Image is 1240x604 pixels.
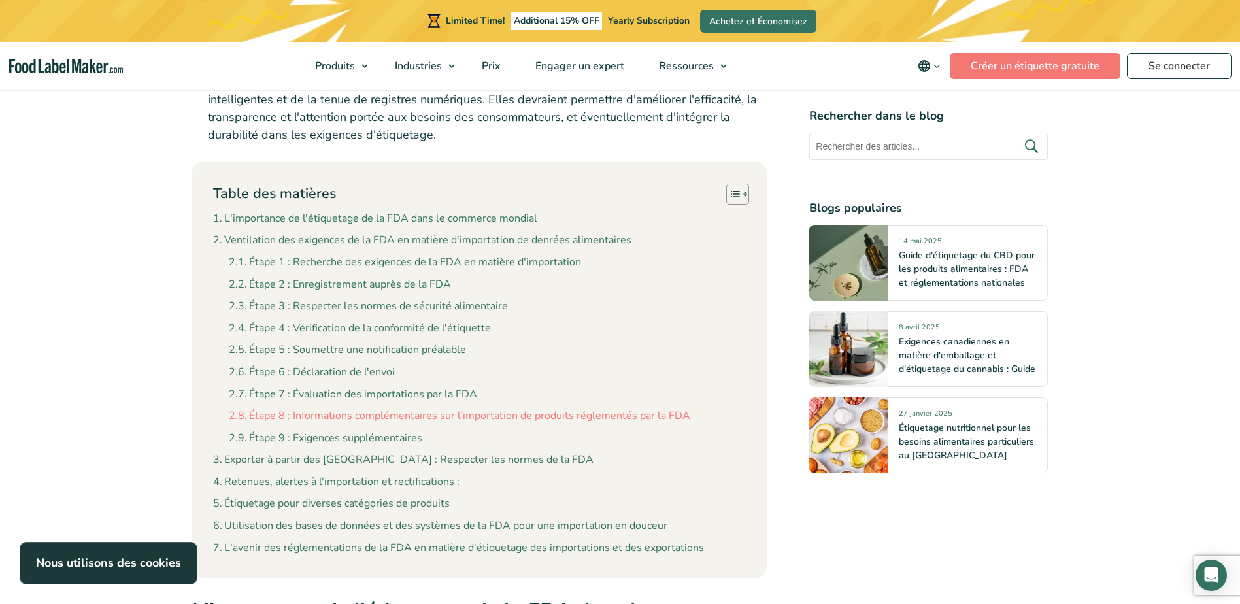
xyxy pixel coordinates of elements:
[213,495,450,512] a: Étiquetage pour diverses catégories de produits
[608,14,690,27] span: Yearly Subscription
[229,298,508,315] a: Étape 3 : Respecter les normes de sécurité alimentaire
[213,518,667,535] a: Utilisation des bases de données et des systèmes de la FDA pour une importation en douceur
[809,107,1048,125] h4: Rechercher dans le blog
[716,183,746,205] a: Toggle Table of Content
[642,42,733,90] a: Ressources
[700,10,816,33] a: Achetez et Économisez
[213,232,631,249] a: Ventilation des exigences de la FDA en matière d'importation de denrées alimentaires
[1127,53,1232,79] a: Se connecter
[899,422,1034,461] a: Étiquetage nutritionnel pour les besoins alimentaires particuliers au [GEOGRAPHIC_DATA]
[213,184,336,204] p: Table des matières
[378,42,461,90] a: Industries
[899,322,940,337] span: 8 avril 2025
[229,277,451,294] a: Étape 2 : Enregistrement auprès de la FDA
[899,409,952,424] span: 27 janvier 2025
[465,42,515,90] a: Prix
[1196,560,1227,591] div: Open Intercom Messenger
[213,452,594,469] a: Exporter à partir des [GEOGRAPHIC_DATA] : Respecter les normes de la FDA
[446,14,505,27] span: Limited Time!
[208,73,767,144] li: Les avancées technologiques comprennent l'utilisation de la blockchain, de l'IA, de l'IdO, des ét...
[809,133,1048,160] input: Rechercher des articles...
[950,53,1120,79] a: Créer un étiquette gratuite
[229,254,581,271] a: Étape 1 : Recherche des exigences de la FDA en matière d'importation
[298,42,375,90] a: Produits
[655,59,715,73] span: Ressources
[531,59,626,73] span: Engager un expert
[213,210,537,227] a: L'importance de l'étiquetage de la FDA dans le commerce mondial
[391,59,443,73] span: Industries
[213,474,460,491] a: Retenues, alertes à l'importation et rectifications :
[899,236,942,251] span: 14 mai 2025
[229,364,395,381] a: Étape 6 : Déclaration de l'envoi
[229,386,477,403] a: Étape 7 : Évaluation des importations par la FDA
[899,335,1035,375] a: Exigences canadiennes en matière d'emballage et d'étiquetage du cannabis : Guide
[229,342,466,359] a: Étape 5 : Soumettre une notification préalable
[809,199,1048,217] h4: Blogs populaires
[899,249,1035,289] a: Guide d'étiquetage du CBD pour les produits alimentaires : FDA et réglementations nationales
[229,408,690,425] a: Étape 8 : Informations complémentaires sur l'importation de produits réglementés par la FDA
[229,430,422,447] a: Étape 9 : Exigences supplémentaires
[229,320,491,337] a: Étape 4 : Vérification de la conformité de l'étiquette
[511,12,603,30] span: Additional 15% OFF
[478,59,502,73] span: Prix
[36,555,181,571] strong: Nous utilisons des cookies
[518,42,639,90] a: Engager un expert
[311,59,356,73] span: Produits
[213,540,704,557] a: L'avenir des réglementations de la FDA en matière d'étiquetage des importations et des exportations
